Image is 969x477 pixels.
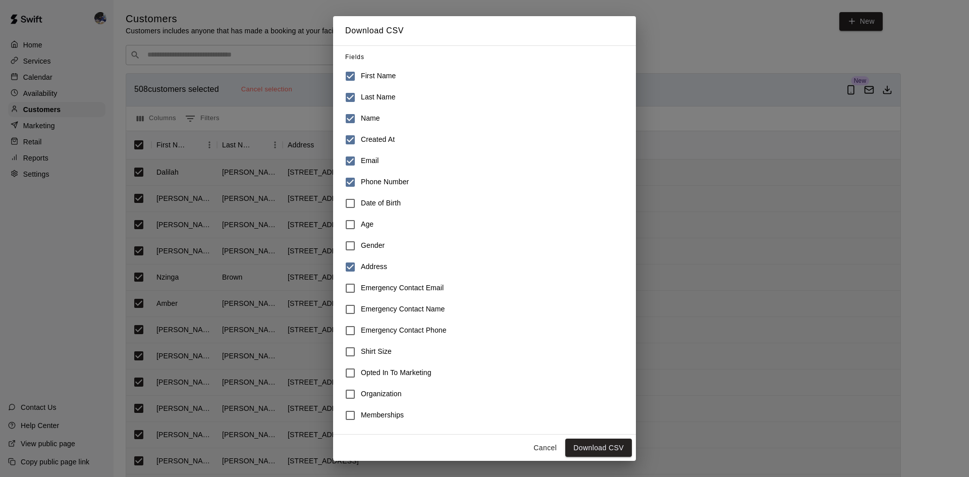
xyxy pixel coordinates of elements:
h6: Phone Number [361,177,409,188]
h6: Shirt Size [361,346,392,357]
button: Download CSV [565,439,632,457]
h6: First Name [361,71,396,82]
h6: Opted In To Marketing [361,367,432,379]
h6: Gender [361,240,385,251]
h6: Date of Birth [361,198,401,209]
h6: Name [361,113,380,124]
h6: Memberships [361,410,404,421]
span: Fields [345,54,364,61]
h6: Organization [361,389,402,400]
button: Cancel [529,439,561,457]
h6: Emergency Contact Phone [361,325,447,336]
h6: Email [361,155,379,167]
h6: Age [361,219,373,230]
h6: Emergency Contact Email [361,283,444,294]
h2: Download CSV [333,16,636,45]
h6: Created At [361,134,395,145]
h6: Emergency Contact Name [361,304,445,315]
h6: Address [361,261,387,273]
h6: Last Name [361,92,396,103]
